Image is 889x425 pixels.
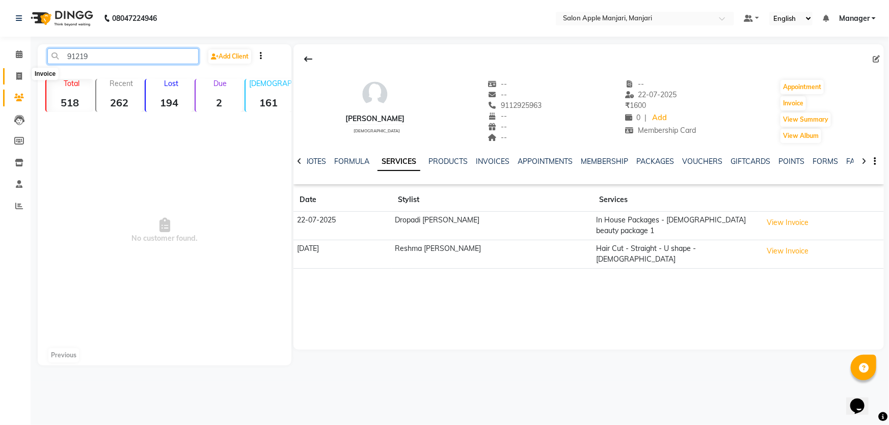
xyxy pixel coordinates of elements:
td: Hair Cut - Straight - U shape - [DEMOGRAPHIC_DATA] [593,240,759,268]
a: NOTES [303,157,326,166]
span: -- [488,79,507,89]
a: APPOINTMENTS [518,157,573,166]
strong: 262 [96,96,143,109]
span: 1600 [625,101,646,110]
a: PACKAGES [636,157,674,166]
p: Lost [150,79,193,88]
p: Due [198,79,243,88]
button: Appointment [780,80,824,94]
a: Add [651,111,668,125]
th: Stylist [392,188,593,212]
span: Membership Card [625,126,696,135]
b: 08047224946 [112,4,157,33]
span: | [644,112,646,123]
span: ₹ [625,101,630,110]
button: View Album [780,129,821,143]
span: [DEMOGRAPHIC_DATA] [354,128,400,133]
a: GIFTCARDS [731,157,770,166]
span: -- [488,122,507,131]
span: No customer found. [38,116,291,345]
div: Back to Client [298,49,319,69]
button: View Invoice [762,243,813,259]
th: Services [593,188,759,212]
span: -- [625,79,644,89]
img: logo [26,4,96,33]
div: Invoice [32,68,58,80]
a: FAMILY [846,157,871,166]
a: Add Client [208,49,251,64]
a: MEMBERSHIP [581,157,628,166]
p: Recent [100,79,143,88]
strong: 161 [246,96,292,109]
div: [PERSON_NAME] [345,114,405,124]
span: -- [488,111,507,121]
button: View Invoice [762,215,813,231]
span: -- [488,133,507,142]
th: Date [293,188,392,212]
a: FORMS [813,157,838,166]
td: [DATE] [293,240,392,268]
span: Manager [839,13,870,24]
span: 22-07-2025 [625,90,677,99]
td: In House Packages - [DEMOGRAPHIC_DATA] beauty package 1 [593,212,759,240]
span: 0 [625,113,640,122]
a: VOUCHERS [682,157,722,166]
span: 9112925963 [488,101,542,110]
td: Dropadi [PERSON_NAME] [392,212,593,240]
input: Search by Name/Mobile/Email/Code [47,48,199,64]
a: PRODUCTS [428,157,468,166]
button: View Summary [780,112,831,127]
p: Total [50,79,93,88]
span: -- [488,90,507,99]
a: SERVICES [378,153,420,171]
button: Invoice [780,96,806,110]
img: avatar [360,79,390,109]
a: INVOICES [476,157,509,166]
strong: 2 [196,96,243,109]
td: 22-07-2025 [293,212,392,240]
strong: 518 [46,96,93,109]
iframe: chat widget [846,384,879,415]
a: POINTS [778,157,804,166]
td: Reshma [PERSON_NAME] [392,240,593,268]
p: [DEMOGRAPHIC_DATA] [250,79,292,88]
strong: 194 [146,96,193,109]
a: FORMULA [334,157,369,166]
